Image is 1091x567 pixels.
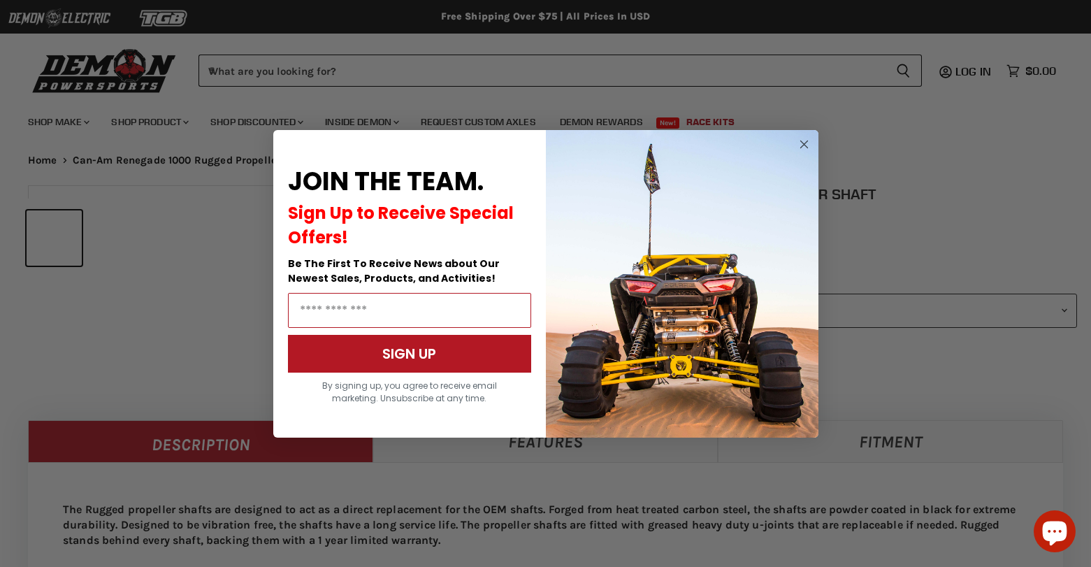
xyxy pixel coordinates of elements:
button: SIGN UP [288,335,531,373]
input: Email Address [288,293,531,328]
img: a9095488-b6e7-41ba-879d-588abfab540b.jpeg [546,130,818,438]
inbox-online-store-chat: Shopify online store chat [1029,510,1080,556]
button: Close dialog [795,136,813,153]
span: Sign Up to Receive Special Offers! [288,201,514,249]
span: By signing up, you agree to receive email marketing. Unsubscribe at any time. [322,380,497,404]
span: JOIN THE TEAM. [288,164,484,199]
span: Be The First To Receive News about Our Newest Sales, Products, and Activities! [288,257,500,285]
